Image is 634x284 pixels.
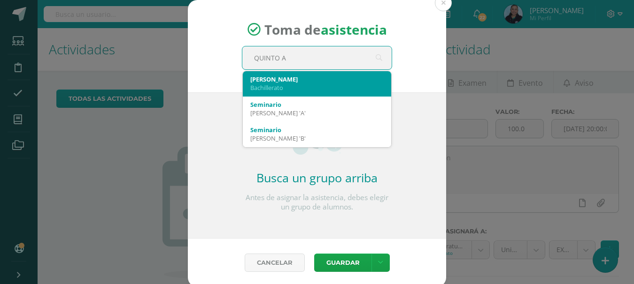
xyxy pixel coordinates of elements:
[264,21,387,38] span: Toma de
[321,21,387,38] strong: asistencia
[250,100,384,109] div: Seminario
[250,126,384,134] div: Seminario
[242,193,392,212] p: Antes de asignar la asistencia, debes elegir un grupo de alumnos.
[245,254,305,272] a: Cancelar
[242,170,392,186] h2: Busca un grupo arriba
[242,46,392,69] input: Busca un grado o sección aquí...
[250,109,384,117] div: [PERSON_NAME] 'A'
[250,134,384,142] div: [PERSON_NAME] 'B'
[250,83,384,92] div: Bachillerato
[250,75,384,83] div: [PERSON_NAME]
[314,254,371,272] button: Guardar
